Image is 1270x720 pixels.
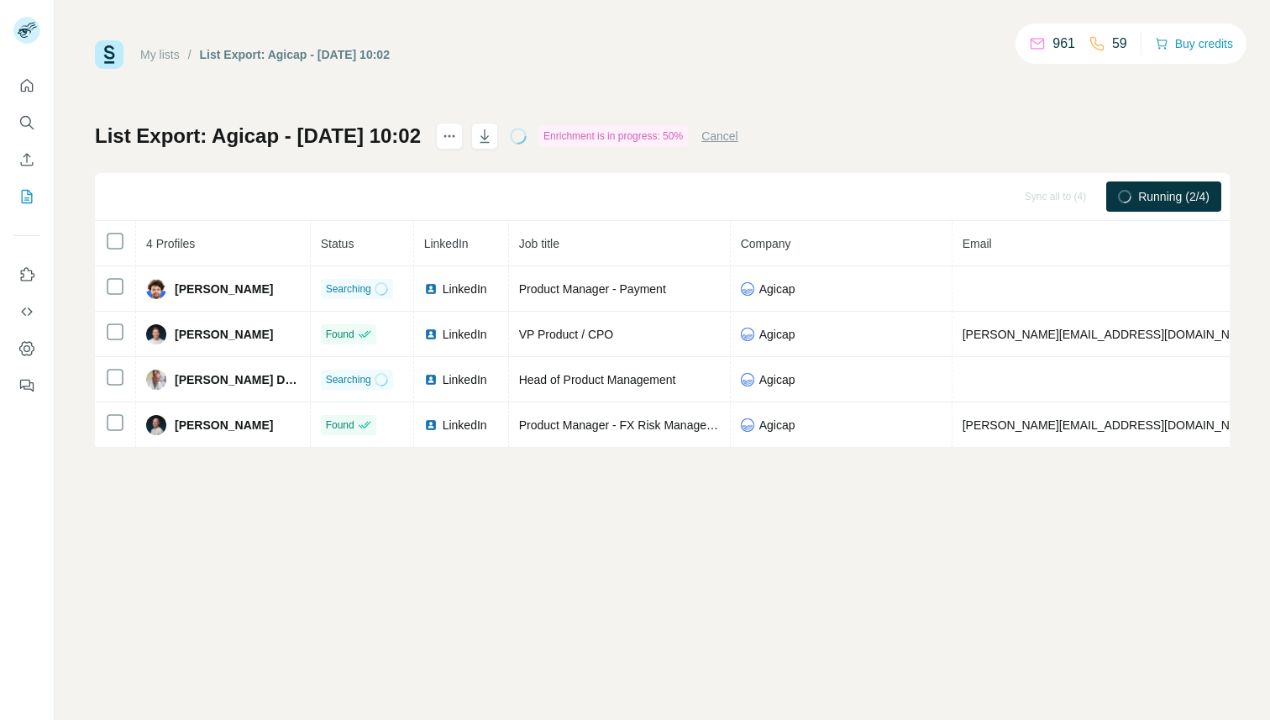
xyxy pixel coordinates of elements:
img: Avatar [146,324,166,344]
button: My lists [13,181,40,212]
span: Found [326,418,354,433]
span: Agicap [759,371,795,388]
button: Cancel [701,128,738,145]
span: Searching [326,281,371,297]
a: My lists [140,48,180,61]
span: VP Product / CPO [519,328,614,341]
span: Status [321,237,354,250]
img: company-logo [741,418,754,432]
span: Product Manager - FX Risk Management [519,418,732,432]
img: LinkedIn logo [424,373,438,386]
button: Use Surfe API [13,297,40,327]
span: Job title [519,237,559,250]
img: LinkedIn logo [424,328,438,341]
span: [PERSON_NAME] [175,326,273,343]
button: Feedback [13,371,40,401]
button: Buy credits [1155,32,1233,55]
span: Head of Product Management [519,373,676,386]
span: LinkedIn [443,281,487,297]
button: Use Surfe on LinkedIn [13,260,40,290]
img: company-logo [741,328,754,341]
span: LinkedIn [443,371,487,388]
span: [PERSON_NAME] Dugage [175,371,300,388]
p: 59 [1112,34,1127,54]
span: [PERSON_NAME] [175,281,273,297]
img: Surfe Logo [95,40,123,69]
span: [PERSON_NAME][EMAIL_ADDRESS][DOMAIN_NAME] [963,418,1258,432]
span: LinkedIn [443,417,487,434]
p: 961 [1052,34,1075,54]
img: LinkedIn logo [424,282,438,296]
button: Search [13,108,40,138]
span: LinkedIn [424,237,469,250]
span: Agicap [759,281,795,297]
span: Email [963,237,992,250]
span: 4 Profiles [146,237,195,250]
span: Searching [326,372,371,387]
span: Agicap [759,417,795,434]
img: company-logo [741,282,754,296]
button: actions [436,123,463,150]
img: LinkedIn logo [424,418,438,432]
img: Avatar [146,370,166,390]
span: Found [326,327,354,342]
button: Enrich CSV [13,145,40,175]
img: company-logo [741,373,754,386]
img: Avatar [146,279,166,299]
span: Company [741,237,791,250]
div: List Export: Agicap - [DATE] 10:02 [200,46,390,63]
span: Running (2/4) [1138,188,1210,205]
span: [PERSON_NAME] [175,417,273,434]
button: Quick start [13,71,40,101]
span: Product Manager - Payment [519,282,666,296]
div: Enrichment is in progress: 50% [538,126,688,146]
span: LinkedIn [443,326,487,343]
li: / [188,46,192,63]
span: [PERSON_NAME][EMAIL_ADDRESS][DOMAIN_NAME] [963,328,1258,341]
h1: List Export: Agicap - [DATE] 10:02 [95,123,421,150]
img: Avatar [146,415,166,435]
span: Agicap [759,326,795,343]
button: Dashboard [13,334,40,364]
